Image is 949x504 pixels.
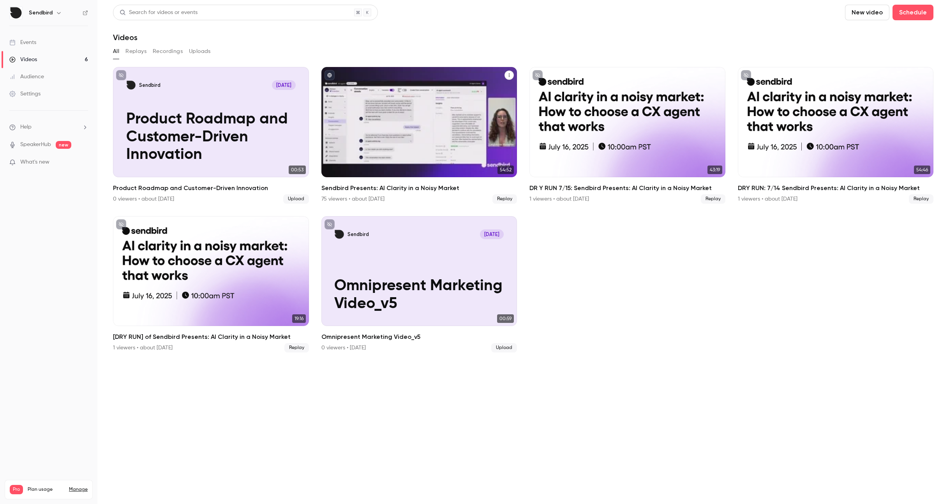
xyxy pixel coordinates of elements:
h6: Sendbird [29,9,53,17]
span: Plan usage [28,486,64,493]
a: Product Roadmap and Customer-Driven InnovationSendbird[DATE]Product Roadmap and Customer-Driven I... [113,67,309,204]
h2: Product Roadmap and Customer-Driven Innovation [113,183,309,193]
li: Product Roadmap and Customer-Driven Innovation [113,67,309,204]
h1: Videos [113,33,138,42]
button: All [113,45,119,58]
a: Manage [69,486,88,493]
span: 00:59 [497,314,514,323]
div: 1 viewers • about [DATE] [529,195,589,203]
div: 0 viewers • about [DATE] [113,195,174,203]
span: 19:16 [292,314,306,323]
span: [DATE] [272,80,296,90]
span: Upload [283,194,309,204]
div: Search for videos or events [120,9,198,17]
a: 43:19DR Y RUN 7/15: Sendbird Presents: AI Clarity in a Noisy Market1 viewers • about [DATE]Replay [529,67,725,204]
section: Videos [113,5,933,499]
a: 54:46DRY RUN: 7/14 Sendbird Presents: AI Clarity in a Noisy Market1 viewers • about [DATE]Replay [738,67,934,204]
span: Upload [491,343,517,352]
li: DRY RUN: 7/14 Sendbird Presents: AI Clarity in a Noisy Market [738,67,934,204]
span: 43:19 [707,166,722,174]
div: 1 viewers • about [DATE] [113,344,173,352]
span: Replay [492,194,517,204]
button: unpublished [325,219,335,229]
div: Events [9,39,36,46]
span: new [56,141,71,149]
p: Product Roadmap and Customer-Driven Innovation [126,111,296,164]
img: Sendbird [10,7,22,19]
span: 00:53 [289,166,306,174]
li: Omnipresent Marketing Video_v5 [321,216,517,353]
iframe: Noticeable Trigger [79,159,88,166]
h2: Omnipresent Marketing Video_v5 [321,332,517,342]
span: What's new [20,158,49,166]
div: 75 viewers • about [DATE] [321,195,385,203]
div: Settings [9,90,41,98]
li: help-dropdown-opener [9,123,88,131]
a: Omnipresent Marketing Video_v5Sendbird[DATE]Omnipresent Marketing Video_v500:59Omnipresent Market... [321,216,517,353]
span: Replay [701,194,725,204]
span: Pro [10,485,23,494]
a: 54:52Sendbird Presents: AI Clarity in a Noisy Market75 viewers • about [DATE]Replay [321,67,517,204]
a: 19:16[DRY RUN] of Sendbird Presents: AI Clarity in a Noisy Market1 viewers • about [DATE]Replay [113,216,309,353]
div: Videos [9,56,37,63]
h2: [DRY RUN] of Sendbird Presents: AI Clarity in a Noisy Market [113,332,309,342]
div: Audience [9,73,44,81]
span: Replay [909,194,933,204]
button: unpublished [533,70,543,80]
button: Replays [125,45,146,58]
button: unpublished [116,70,126,80]
p: Sendbird [139,82,161,88]
button: Schedule [893,5,933,20]
li: Sendbird Presents: AI Clarity in a Noisy Market [321,67,517,204]
img: Product Roadmap and Customer-Driven Innovation [126,80,136,90]
h2: DR Y RUN 7/15: Sendbird Presents: AI Clarity in a Noisy Market [529,183,725,193]
span: 54:52 [497,166,514,174]
span: [DATE] [480,229,504,239]
button: New video [845,5,889,20]
button: unpublished [741,70,751,80]
li: [DRY RUN] of Sendbird Presents: AI Clarity in a Noisy Market [113,216,309,353]
p: Sendbird [347,231,369,238]
div: 0 viewers • [DATE] [321,344,366,352]
button: unpublished [116,219,126,229]
p: Omnipresent Marketing Video_v5 [334,277,504,313]
span: Replay [284,343,309,352]
span: 54:46 [914,166,930,174]
div: 1 viewers • about [DATE] [738,195,797,203]
button: published [325,70,335,80]
li: DR Y RUN 7/15: Sendbird Presents: AI Clarity in a Noisy Market [529,67,725,204]
button: Recordings [153,45,183,58]
a: SpeakerHub [20,141,51,149]
h2: DRY RUN: 7/14 Sendbird Presents: AI Clarity in a Noisy Market [738,183,934,193]
h2: Sendbird Presents: AI Clarity in a Noisy Market [321,183,517,193]
span: Help [20,123,32,131]
img: Omnipresent Marketing Video_v5 [334,229,344,239]
ul: Videos [113,67,933,352]
button: Uploads [189,45,211,58]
